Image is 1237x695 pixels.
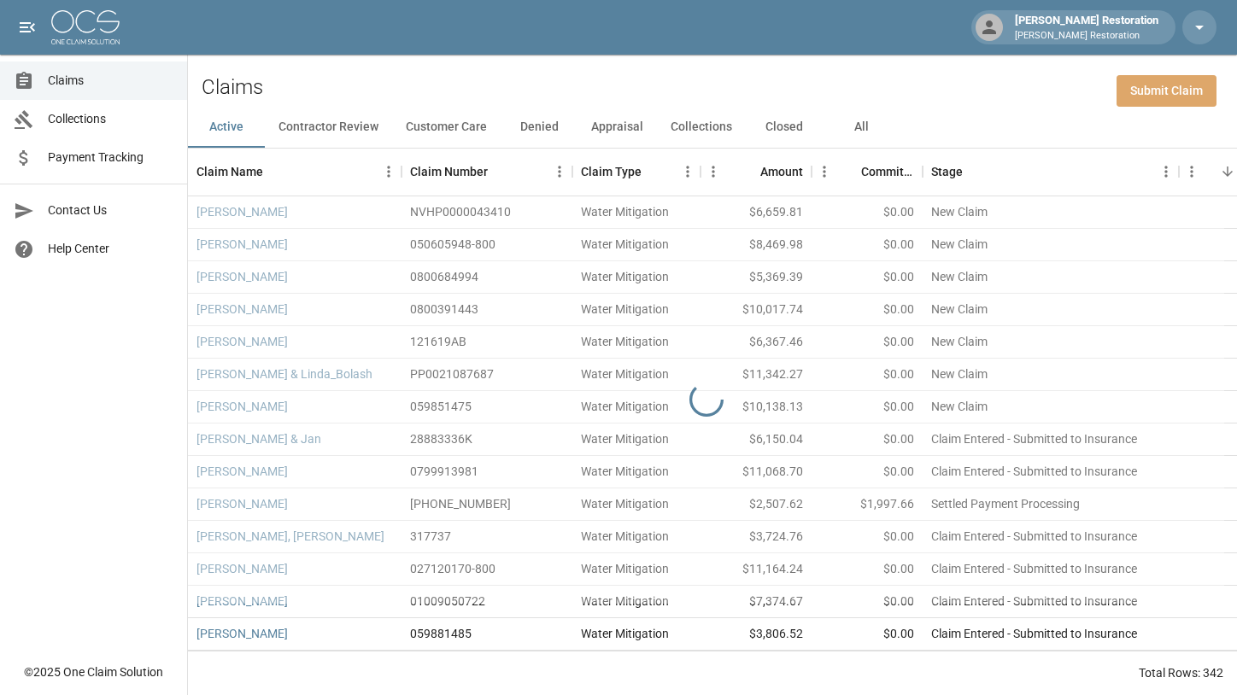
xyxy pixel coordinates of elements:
div: Claim Type [572,148,701,196]
div: Claim Number [410,148,488,196]
div: Water Mitigation [581,625,669,642]
img: ocs-logo-white-transparent.png [51,10,120,44]
div: Stage [931,148,963,196]
button: Sort [963,160,987,184]
div: 059881485 [410,625,472,642]
div: Amount [760,148,803,196]
button: Sort [736,160,760,184]
button: Sort [642,160,665,184]
div: [PERSON_NAME] Restoration [1008,12,1165,43]
button: Sort [488,160,512,184]
button: Menu [1179,159,1205,184]
button: Menu [675,159,701,184]
button: Sort [837,160,861,184]
button: Appraisal [577,107,657,148]
span: Contact Us [48,201,173,219]
div: $0.00 [812,618,923,651]
button: Closed [746,107,823,148]
span: Claims [48,72,173,90]
span: Payment Tracking [48,149,173,166]
button: Active [188,107,265,148]
button: Sort [263,160,287,184]
div: Committed Amount [861,148,914,196]
button: Menu [701,159,726,184]
button: open drawer [10,10,44,44]
button: Customer Care [392,107,501,148]
div: Amount [701,148,812,196]
p: [PERSON_NAME] Restoration [1015,29,1158,44]
a: Submit Claim [1117,75,1216,107]
button: Denied [501,107,577,148]
a: [PERSON_NAME] [196,625,288,642]
button: Menu [376,159,402,184]
button: Menu [812,159,837,184]
div: Claim Number [402,148,572,196]
button: Contractor Review [265,107,392,148]
span: Collections [48,110,173,128]
div: Total Rows: 342 [1139,664,1223,681]
div: $3,806.52 [701,618,812,651]
div: Stage [923,148,1179,196]
span: Help Center [48,240,173,258]
div: Claim Name [196,148,263,196]
button: All [823,107,900,148]
div: Committed Amount [812,148,923,196]
div: Claim Type [581,148,642,196]
div: © 2025 One Claim Solution [24,663,163,680]
button: Menu [547,159,572,184]
h2: Claims [202,75,263,100]
button: Collections [657,107,746,148]
div: dynamic tabs [188,107,1237,148]
button: Menu [1153,159,1179,184]
div: Claim Name [188,148,402,196]
div: Claim Entered - Submitted to Insurance [931,625,1137,642]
